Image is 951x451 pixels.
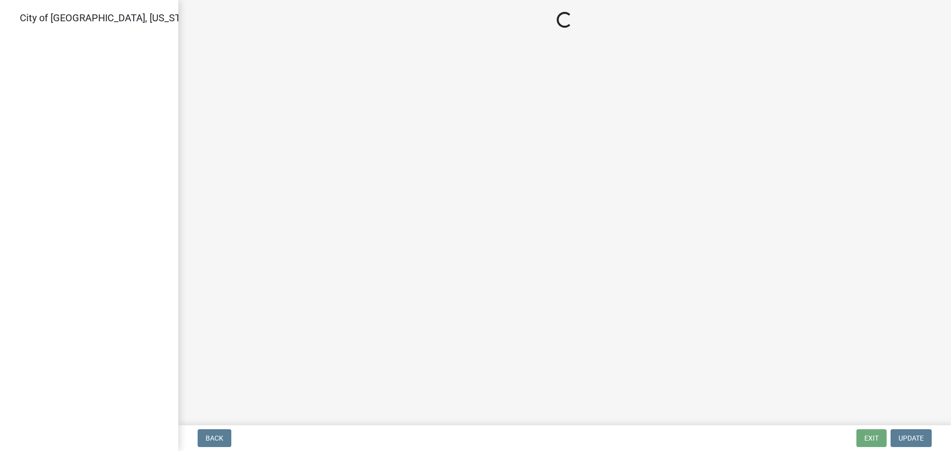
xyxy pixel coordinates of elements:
[20,12,200,24] span: City of [GEOGRAPHIC_DATA], [US_STATE]
[856,429,887,447] button: Exit
[206,434,223,442] span: Back
[898,434,924,442] span: Update
[198,429,231,447] button: Back
[891,429,932,447] button: Update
